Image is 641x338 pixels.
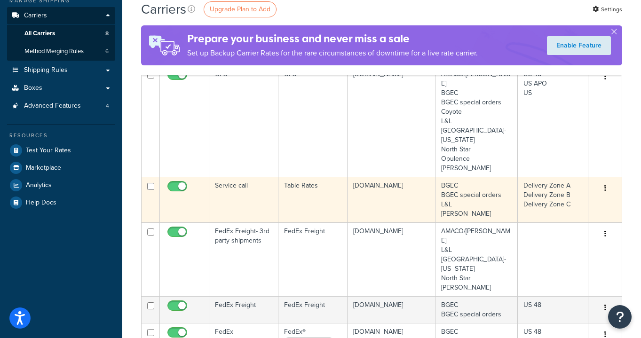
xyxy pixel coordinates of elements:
[209,65,279,177] td: UPS
[7,25,115,42] li: All Carriers
[24,102,81,110] span: Advanced Features
[7,132,115,140] div: Resources
[7,97,115,115] a: Advanced Features 4
[141,25,187,65] img: ad-rules-rateshop-fe6ec290ccb7230408bd80ed9643f0289d75e0ffd9eb532fc0e269fcd187b520.png
[7,142,115,159] a: Test Your Rates
[7,177,115,194] a: Analytics
[435,65,518,177] td: AMACO/[PERSON_NAME] BGEC BGEC special orders Coyote L&L [GEOGRAPHIC_DATA]-[US_STATE] North Star O...
[187,47,478,60] p: Set up Backup Carrier Rates for the rare circumstances of downtime for a live rate carrier.
[106,102,109,110] span: 4
[348,177,435,222] td: [DOMAIN_NAME]
[547,36,611,55] a: Enable Feature
[278,65,348,177] td: UPS®
[7,97,115,115] li: Advanced Features
[209,177,279,222] td: Service call
[278,177,348,222] td: Table Rates
[26,147,71,155] span: Test Your Rates
[24,66,68,74] span: Shipping Rules
[24,47,84,55] span: Method Merging Rules
[278,296,348,323] td: FedEx Freight
[209,222,279,296] td: FedEx Freight- 3rd party shipments
[518,177,588,222] td: Delivery Zone A Delivery Zone B Delivery Zone C
[26,164,61,172] span: Marketplace
[105,30,109,38] span: 8
[7,43,115,60] li: Method Merging Rules
[518,65,588,177] td: US 48 US APO US
[7,25,115,42] a: All Carriers 8
[7,7,115,61] li: Carriers
[7,194,115,211] a: Help Docs
[435,296,518,323] td: BGEC BGEC special orders
[7,79,115,97] a: Boxes
[187,31,478,47] h4: Prepare your business and never miss a sale
[608,305,632,329] button: Open Resource Center
[24,12,47,20] span: Carriers
[435,177,518,222] td: BGEC BGEC special orders L&L [PERSON_NAME]
[204,1,277,17] a: Upgrade Plan to Add
[7,159,115,176] a: Marketplace
[348,222,435,296] td: [DOMAIN_NAME]
[278,222,348,296] td: FedEx Freight
[7,62,115,79] a: Shipping Rules
[348,65,435,177] td: [DOMAIN_NAME]
[24,30,55,38] span: All Carriers
[24,84,42,92] span: Boxes
[593,3,622,16] a: Settings
[26,199,56,207] span: Help Docs
[210,4,270,14] span: Upgrade Plan to Add
[209,296,279,323] td: FedEx Freight
[348,296,435,323] td: [DOMAIN_NAME]
[26,181,52,189] span: Analytics
[7,43,115,60] a: Method Merging Rules 6
[518,296,588,323] td: US 48
[7,7,115,24] a: Carriers
[435,222,518,296] td: AMACO/[PERSON_NAME] L&L [GEOGRAPHIC_DATA]-[US_STATE] North Star [PERSON_NAME]
[105,47,109,55] span: 6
